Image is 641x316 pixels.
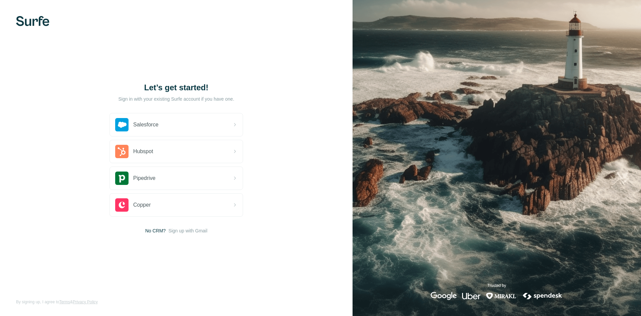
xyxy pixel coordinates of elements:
[487,283,506,289] p: Trusted by
[115,145,129,158] img: hubspot's logo
[133,201,151,209] span: Copper
[110,82,243,93] h1: Let’s get started!
[133,174,156,182] span: Pipedrive
[73,300,98,304] a: Privacy Policy
[145,227,166,234] span: No CRM?
[115,198,129,212] img: copper's logo
[115,172,129,185] img: pipedrive's logo
[59,300,70,304] a: Terms
[16,299,98,305] span: By signing up, I agree to &
[16,16,49,26] img: Surfe's logo
[115,118,129,131] img: salesforce's logo
[486,292,516,300] img: mirakl's logo
[133,147,153,155] span: Hubspot
[168,227,207,234] button: Sign up with Gmail
[522,292,563,300] img: spendesk's logo
[431,292,457,300] img: google's logo
[118,96,234,102] p: Sign in with your existing Surfe account if you have one.
[133,121,159,129] span: Salesforce
[462,292,480,300] img: uber's logo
